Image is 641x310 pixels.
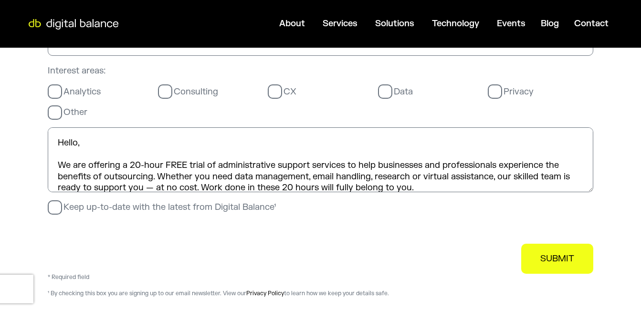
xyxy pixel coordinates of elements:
[378,86,413,97] label: Data
[124,14,616,33] nav: Menu
[48,222,441,233] span: * Required field. By submitting this form, you agree to be contacted by Digital Balance and Domo.
[124,14,616,33] div: Menu Toggle
[323,18,357,29] a: Services
[48,65,106,76] span: Interest areas:
[48,274,593,281] p: * Required field
[48,107,87,118] label: Other
[375,18,414,29] a: Solutions
[158,86,218,97] label: Consulting
[24,19,123,30] img: Digital Balance logo
[432,18,479,29] a: Technology
[246,289,284,297] a: Privacy Policy
[488,86,534,97] label: Privacy
[48,290,593,298] p: ¹ By checking this box you are signing up to our email newsletter. View our to learn how we keep ...
[574,18,609,29] a: Contact
[521,244,593,274] button: SUBMIT
[48,202,276,213] label: Keep up-to-date with the latest from Digital Balance¹
[48,86,101,97] label: Analytics
[268,86,296,97] label: CX
[541,18,559,29] a: Blog
[540,253,574,264] span: SUBMIT
[497,18,525,29] a: Events
[279,18,305,29] a: About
